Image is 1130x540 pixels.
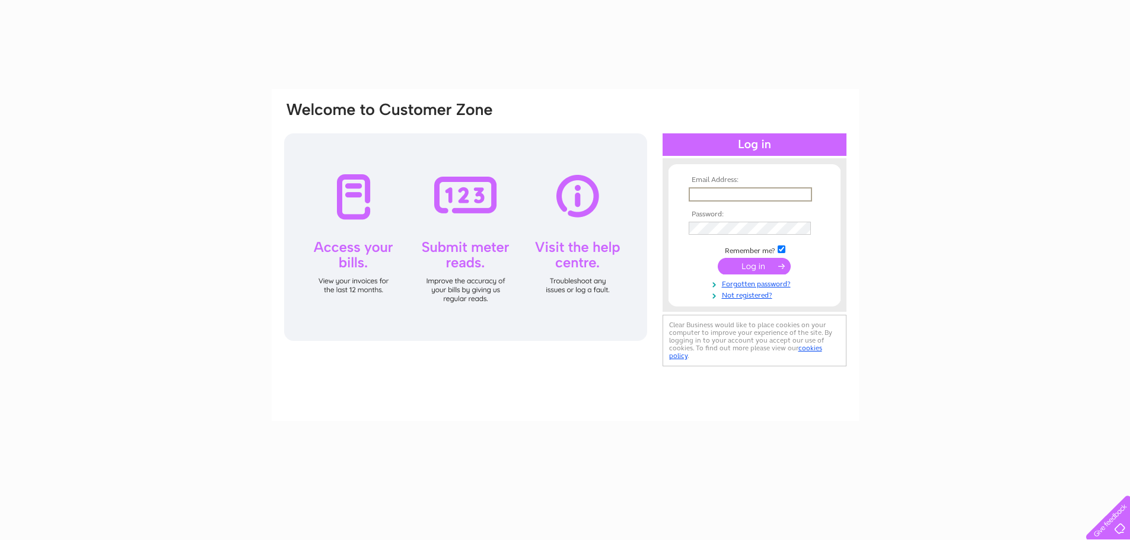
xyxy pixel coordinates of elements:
a: cookies policy [669,344,822,360]
input: Submit [718,258,791,274]
a: Forgotten password? [689,277,823,289]
td: Remember me? [686,244,823,255]
a: Not registered? [689,289,823,300]
div: Clear Business would like to place cookies on your computer to improve your experience of the sit... [663,315,846,366]
th: Password: [686,210,823,219]
th: Email Address: [686,176,823,184]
